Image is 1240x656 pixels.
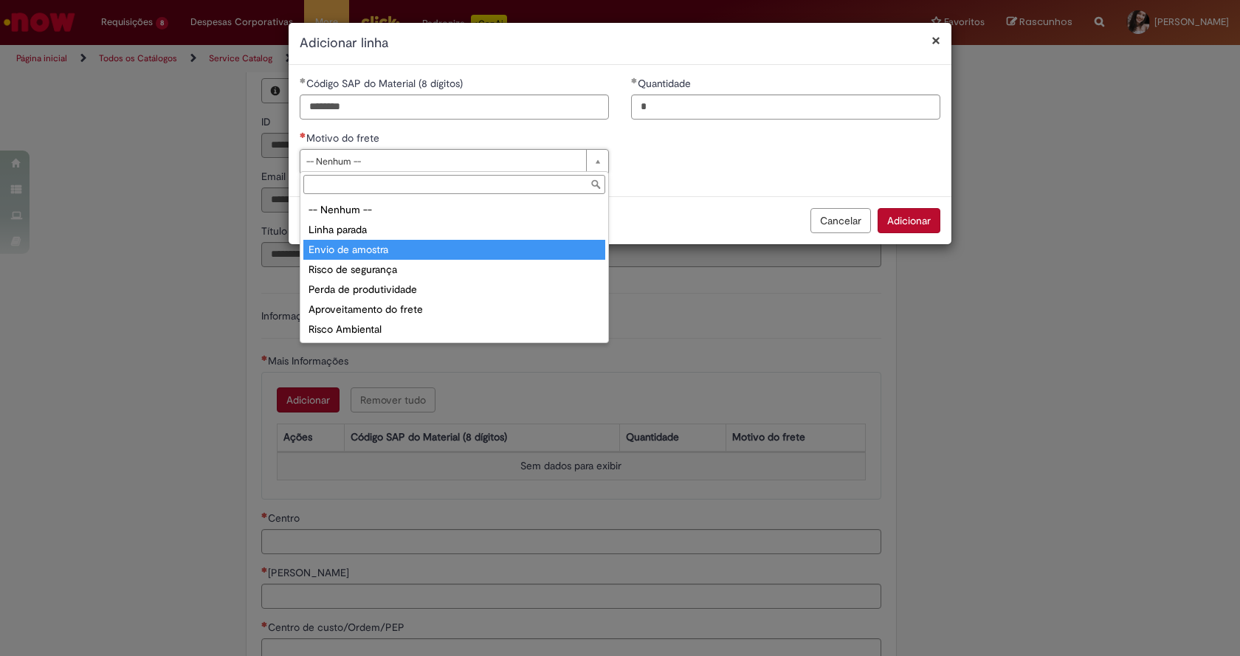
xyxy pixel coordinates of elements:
div: Envio de amostra [303,240,605,260]
div: Risco Ambiental [303,320,605,339]
div: Perda de produtividade [303,280,605,300]
div: Aproveitamento do frete [303,300,605,320]
div: -- Nenhum -- [303,200,605,220]
div: Risco de segurança [303,260,605,280]
ul: Motivo do frete [300,197,608,342]
div: Linha parada [303,220,605,240]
